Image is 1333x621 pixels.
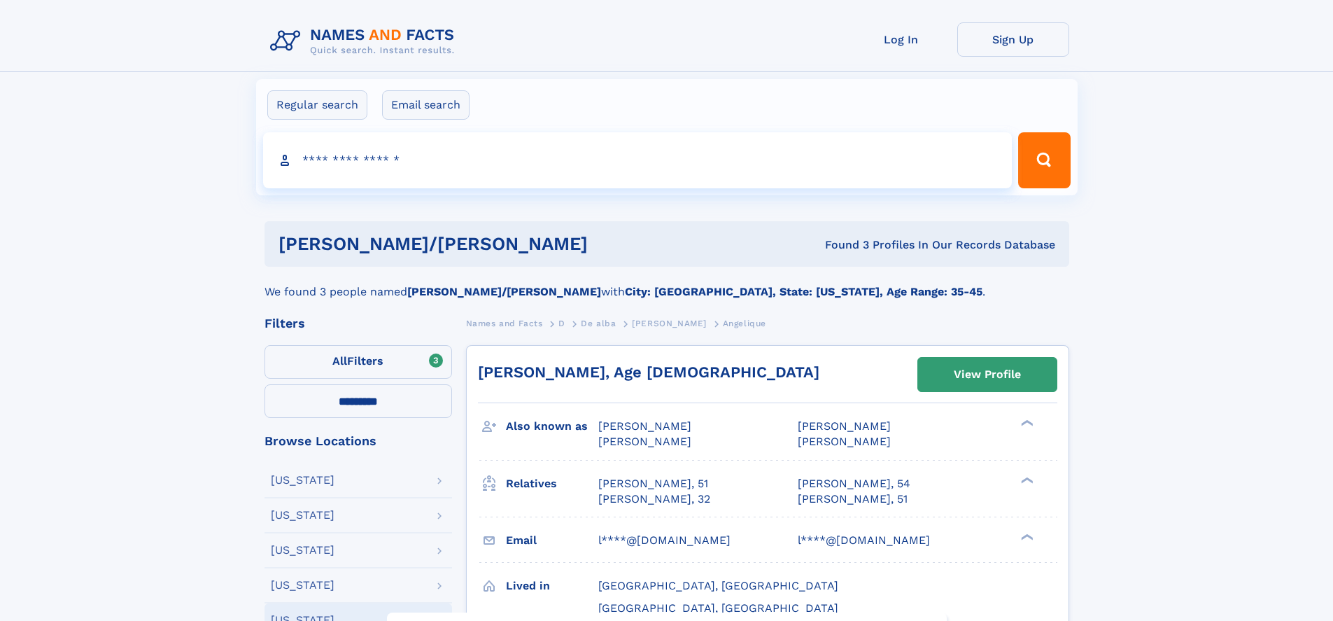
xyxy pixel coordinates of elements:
[954,358,1021,391] div: View Profile
[1018,132,1070,188] button: Search Button
[506,574,598,598] h3: Lived in
[271,545,334,556] div: [US_STATE]
[625,285,982,298] b: City: [GEOGRAPHIC_DATA], State: [US_STATE], Age Range: 35-45
[265,345,452,379] label: Filters
[598,601,838,615] span: [GEOGRAPHIC_DATA], [GEOGRAPHIC_DATA]
[382,90,470,120] label: Email search
[271,475,334,486] div: [US_STATE]
[267,90,367,120] label: Regular search
[918,358,1057,391] a: View Profile
[271,580,334,591] div: [US_STATE]
[1017,475,1034,484] div: ❯
[632,319,707,328] span: [PERSON_NAME]
[581,319,616,328] span: De alba
[706,237,1055,253] div: Found 3 Profiles In Our Records Database
[632,314,707,332] a: [PERSON_NAME]
[265,317,452,330] div: Filters
[957,22,1069,57] a: Sign Up
[598,491,710,507] a: [PERSON_NAME], 32
[1017,532,1034,541] div: ❯
[278,235,707,253] h1: [PERSON_NAME]/[PERSON_NAME]
[263,132,1013,188] input: search input
[332,354,347,368] span: All
[466,314,543,332] a: Names and Facts
[723,319,766,328] span: Angelique
[265,435,452,447] div: Browse Locations
[506,529,598,552] h3: Email
[407,285,601,298] b: [PERSON_NAME]/[PERSON_NAME]
[478,363,819,381] a: [PERSON_NAME], Age [DEMOGRAPHIC_DATA]
[798,491,908,507] a: [PERSON_NAME], 51
[1017,419,1034,428] div: ❯
[506,414,598,438] h3: Also known as
[506,472,598,496] h3: Relatives
[798,419,891,433] span: [PERSON_NAME]
[265,267,1069,300] div: We found 3 people named with .
[598,579,838,592] span: [GEOGRAPHIC_DATA], [GEOGRAPHIC_DATA]
[558,314,565,332] a: D
[265,22,466,60] img: Logo Names and Facts
[598,419,691,433] span: [PERSON_NAME]
[798,476,910,491] a: [PERSON_NAME], 54
[271,510,334,521] div: [US_STATE]
[581,314,616,332] a: De alba
[798,435,891,448] span: [PERSON_NAME]
[558,319,565,328] span: D
[598,476,708,491] a: [PERSON_NAME], 51
[845,22,957,57] a: Log In
[598,435,691,448] span: [PERSON_NAME]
